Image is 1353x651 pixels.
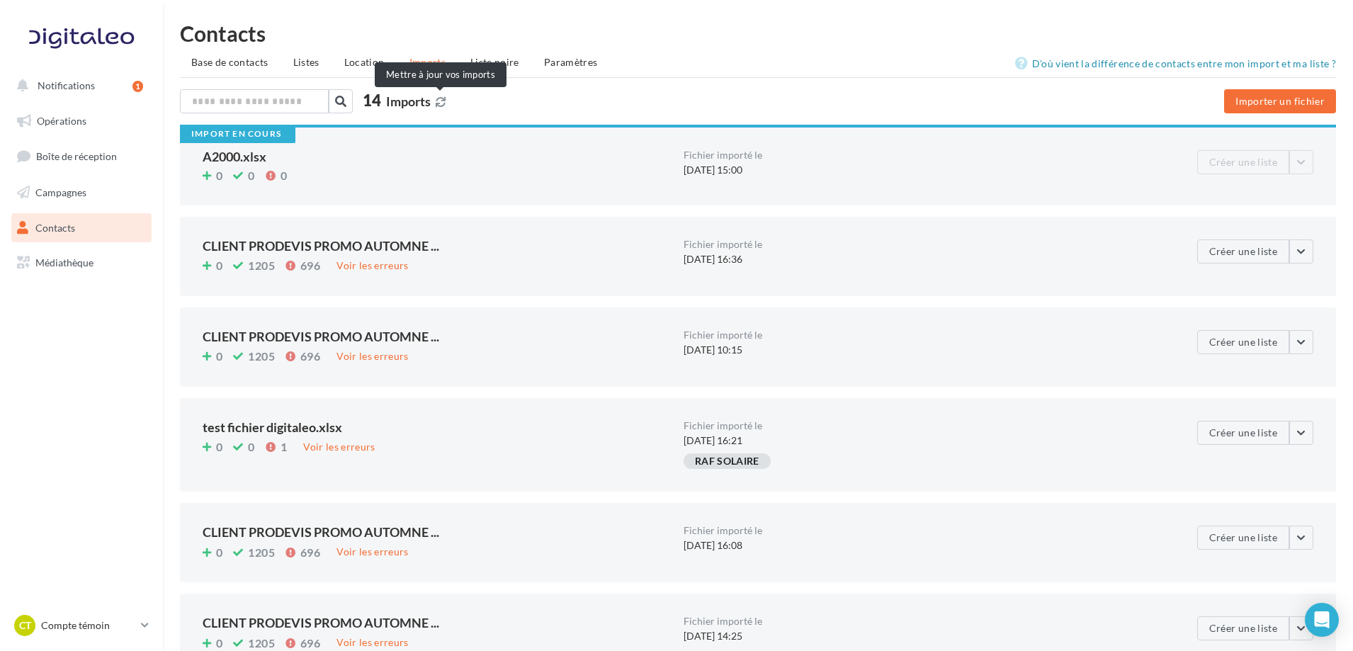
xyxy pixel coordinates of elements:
span: 0 [216,441,222,453]
button: Créer une liste [1197,526,1289,550]
div: [DATE] 16:21 [684,421,1165,448]
span: 14 [363,93,381,108]
div: test fichier digitaleo.xlsx [203,421,672,434]
div: Fichier importé le [684,150,1165,160]
span: 1205 [248,547,275,558]
span: Imports [386,94,431,109]
span: CLIENT PRODEVIS PROMO AUTOMNE ... [203,330,439,343]
a: Médiathèque [9,248,154,278]
div: Voir les erreurs [298,439,381,455]
div: [DATE] 15:00 [684,150,1165,177]
div: Fichier importé le [684,526,1165,536]
span: 1 [281,441,287,453]
span: 696 [300,547,320,558]
div: [DATE] 16:08 [684,526,1165,553]
div: Fichier importé le [684,239,1165,249]
span: 0 [248,170,254,181]
div: Voir les erreurs [331,258,414,273]
div: [DATE] 10:15 [684,330,1165,357]
button: Créer une liste [1197,330,1289,354]
span: 0 [281,170,287,181]
div: Open Intercom Messenger [1305,603,1339,637]
div: [DATE] 14:25 [684,616,1165,643]
span: 0 [216,547,222,558]
div: Import en cours [191,130,281,139]
span: 1205 [248,351,275,362]
button: Créer une liste [1197,421,1289,445]
span: Paramètres [544,56,598,68]
span: 696 [300,260,320,271]
span: 696 [300,638,320,649]
span: Location [344,56,385,68]
div: RAF SOLAIRE [684,453,771,469]
a: Campagnes [9,178,154,208]
span: 1205 [248,260,275,271]
div: 1 [132,81,143,92]
div: Voir les erreurs [331,544,414,560]
button: Créer une liste [1197,616,1289,640]
span: CLIENT PRODEVIS PROMO AUTOMNE ... [203,616,439,629]
a: Ct Compte témoin [11,612,152,639]
span: Médiathèque [35,256,94,268]
span: 0 [216,170,222,181]
a: Boîte de réception [9,141,154,171]
div: Voir les erreurs [331,635,414,650]
span: Contacts [35,221,75,233]
button: Notifications 1 [9,71,149,101]
span: 0 [216,351,222,362]
span: 0 [216,638,222,649]
a: Contacts [9,213,154,243]
span: CLIENT PRODEVIS PROMO AUTOMNE ... [203,239,439,252]
div: Fichier importé le [684,421,1165,431]
p: Compte témoin [41,618,135,633]
span: Listes [293,56,319,68]
span: Ct [19,618,31,633]
div: [DATE] 16:36 [684,239,1165,266]
div: Fichier importé le [684,616,1165,626]
a: D'où vient la différence de contacts entre mon import et ma liste ? [1015,55,1336,72]
span: Opérations [37,115,86,127]
span: 0 [216,260,222,271]
span: 696 [300,351,320,362]
span: CLIENT PRODEVIS PROMO AUTOMNE ... [203,526,439,538]
button: Créer une liste [1197,150,1289,174]
h1: Contacts [180,23,1336,44]
span: 1205 [248,638,275,649]
button: Importer un fichier [1224,89,1336,113]
span: Campagnes [35,186,86,198]
button: Créer une liste [1197,239,1289,264]
span: Boîte de réception [36,150,117,162]
div: Mettre à jour vos imports [375,62,506,87]
div: Voir les erreurs [331,349,414,364]
span: Base de contacts [191,56,268,68]
span: Notifications [38,79,95,91]
span: 0 [248,441,254,453]
div: Fichier importé le [684,330,1165,340]
span: Liste noire [470,56,519,68]
a: Opérations [9,106,154,136]
div: A2000.xlsx [203,150,672,163]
